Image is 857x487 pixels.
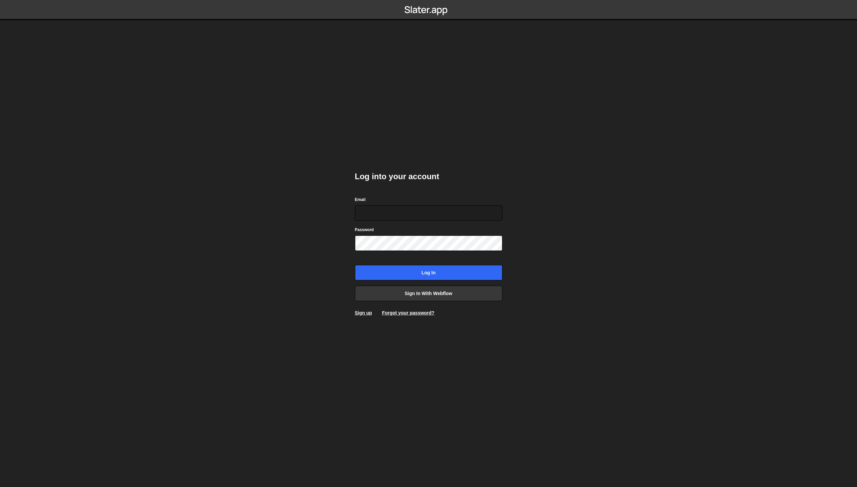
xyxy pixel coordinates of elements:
[355,286,502,301] a: Sign in with Webflow
[355,171,502,182] h2: Log into your account
[355,310,372,316] a: Sign up
[355,196,366,203] label: Email
[355,265,502,280] input: Log in
[382,310,434,316] a: Forgot your password?
[355,226,374,233] label: Password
